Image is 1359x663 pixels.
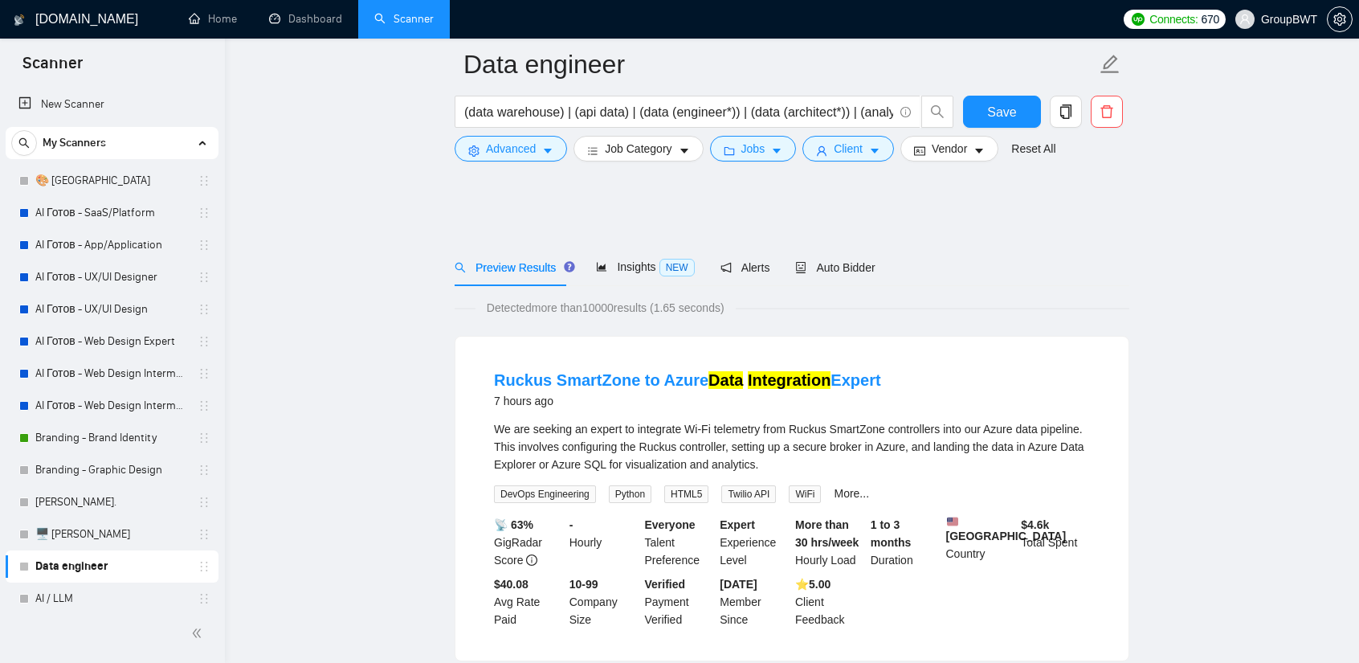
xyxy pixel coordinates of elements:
div: Tooltip anchor [562,260,577,274]
b: More than 30 hrs/week [795,518,859,549]
span: Jobs [741,140,765,158]
span: DevOps Engineering [494,485,596,503]
b: [DATE] [720,578,757,591]
b: 1 to 3 months [871,518,912,549]
span: holder [198,271,210,284]
button: delete [1091,96,1123,128]
a: dashboardDashboard [269,12,342,26]
span: Client [834,140,863,158]
div: Client Feedback [792,575,867,628]
span: delete [1092,104,1122,119]
a: Ruckus SmartZone to AzureData IntegrationExpert [494,371,881,389]
button: barsJob Categorycaret-down [573,136,703,162]
span: holder [198,335,210,348]
span: user [816,145,827,157]
div: Avg Rate Paid [491,575,566,628]
span: holder [198,399,210,412]
span: Vendor [932,140,967,158]
div: We are seeking an expert to integrate Wi-Fi telemetry from Ruckus SmartZone controllers into our ... [494,420,1090,473]
input: Scanner name... [463,44,1096,84]
b: $40.08 [494,578,528,591]
div: Company Size [566,575,642,628]
b: - [569,518,573,531]
a: homeHome [189,12,237,26]
span: copy [1051,104,1081,119]
a: 🖥️ [PERSON_NAME] [35,518,188,550]
div: Member Since [716,575,792,628]
input: Search Freelance Jobs... [464,102,893,122]
a: setting [1327,13,1353,26]
div: Talent Preference [642,516,717,569]
mark: Integration [748,371,830,389]
b: $ 4.6k [1021,518,1049,531]
img: 🇺🇸 [947,516,958,527]
span: holder [198,528,210,541]
li: New Scanner [6,88,218,121]
a: AI Готов - SaaS/Platform [35,197,188,229]
div: GigRadar Score [491,516,566,569]
span: holder [198,496,210,509]
span: search [455,262,466,273]
button: search [921,96,953,128]
button: userClientcaret-down [802,136,894,162]
span: NEW [659,259,695,276]
span: info-circle [526,555,537,566]
a: AI Готов - Web Design Expert [35,325,188,358]
span: Auto Bidder [795,261,875,274]
b: ⭐️ 5.00 [795,578,830,591]
a: AI Готов - UX/UI Designer [35,261,188,293]
span: user [1239,14,1251,25]
iframe: Intercom live chat [1304,608,1343,647]
div: Hourly Load [792,516,867,569]
div: Country [943,516,1018,569]
span: holder [198,174,210,187]
span: holder [198,432,210,444]
span: holder [198,367,210,380]
span: robot [795,262,806,273]
span: setting [1328,13,1352,26]
div: Hourly [566,516,642,569]
span: My Scanners [43,127,106,159]
span: 670 [1202,10,1219,28]
span: holder [198,239,210,252]
img: logo [14,7,25,33]
a: Reset All [1011,140,1055,158]
b: [GEOGRAPHIC_DATA] [946,516,1067,542]
span: WiFi [789,485,821,503]
div: Total Spent [1018,516,1093,569]
button: setting [1327,6,1353,32]
span: idcard [914,145,925,157]
a: AI Готов - UX/UI Design [35,293,188,325]
mark: Data [708,371,743,389]
b: 📡 63% [494,518,533,531]
a: AI Готов - Web Design Intermediate минус Development [35,390,188,422]
span: edit [1100,54,1120,75]
button: folderJobscaret-down [710,136,797,162]
a: AI / LLM [35,583,188,615]
div: Payment Verified [642,575,717,628]
span: holder [198,303,210,316]
a: Branding - Brand Identity [35,422,188,454]
span: holder [198,207,210,219]
div: Experience Level [716,516,792,569]
span: search [12,137,36,149]
button: settingAdvancedcaret-down [455,136,567,162]
span: notification [720,262,732,273]
a: AI Готов - Web Design Intermediate минус Developer [35,358,188,390]
a: More... [834,487,869,500]
span: caret-down [869,145,880,157]
span: Twilio API [721,485,776,503]
button: copy [1050,96,1082,128]
b: 10-99 [569,578,598,591]
div: 7 hours ago [494,391,881,411]
span: HTML5 [664,485,708,503]
button: Save [963,96,1041,128]
a: AI Готов - App/Application [35,229,188,261]
span: search [922,104,953,119]
span: holder [198,560,210,573]
span: folder [724,145,735,157]
a: [PERSON_NAME]. [35,486,188,518]
div: Duration [867,516,943,569]
span: Advanced [486,140,536,158]
img: upwork-logo.png [1132,13,1145,26]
